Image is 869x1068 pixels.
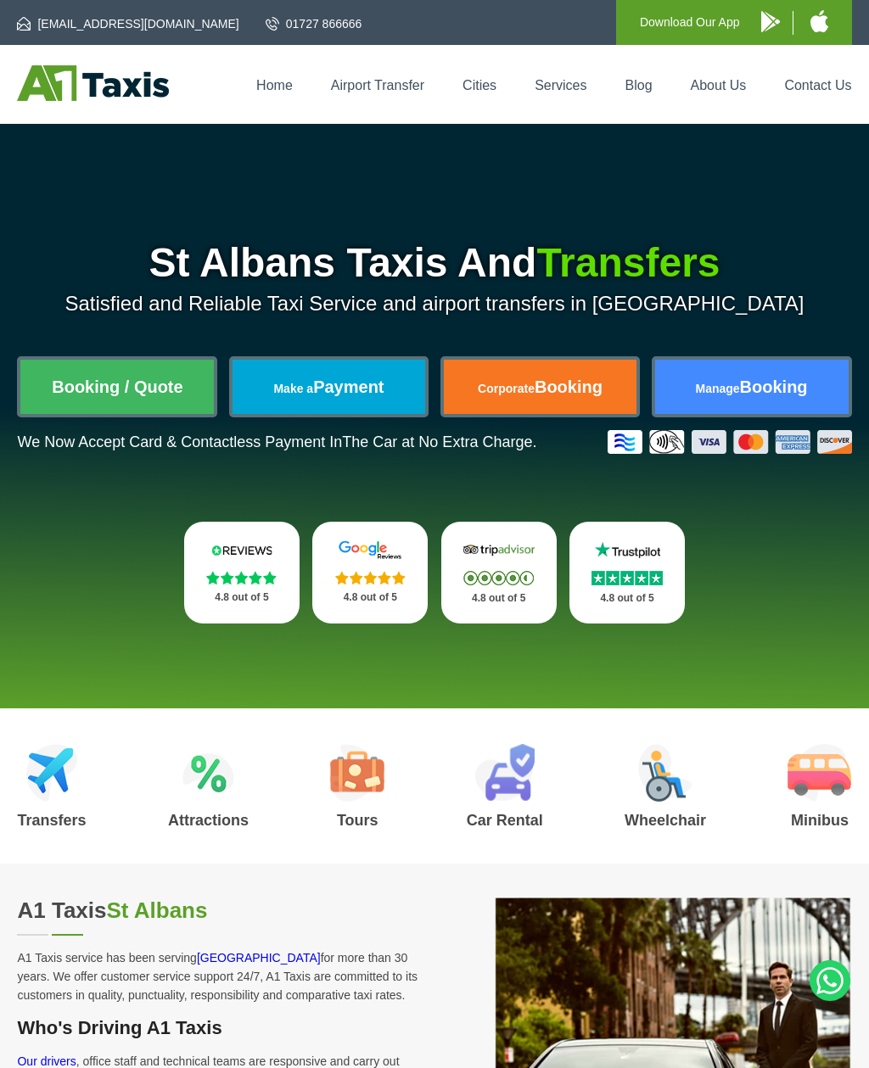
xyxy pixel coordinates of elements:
a: Tripadvisor Stars 4.8 out of 5 [441,522,557,623]
a: Reviews.io Stars 4.8 out of 5 [184,522,300,623]
img: A1 Taxis St Albans LTD [17,65,169,101]
a: ManageBooking [655,360,849,414]
h3: Minibus [788,813,851,828]
img: Stars [463,571,534,585]
img: Airport Transfers [26,744,78,802]
img: A1 Taxis iPhone App [810,10,828,32]
a: 01727 866666 [266,15,362,32]
img: Reviews.io [203,540,281,560]
img: Trustpilot [588,540,666,560]
a: Make aPayment [233,360,426,414]
a: Home [256,78,293,92]
a: Google Stars 4.8 out of 5 [312,522,428,623]
a: CorporateBooking [444,360,637,414]
a: Airport Transfer [331,78,424,92]
span: St Albans [107,897,208,923]
p: We Now Accept Card & Contactless Payment In [17,433,536,451]
h1: St Albans Taxis And [17,243,851,283]
p: 4.8 out of 5 [588,588,666,609]
img: Minibus [788,744,851,802]
h3: Car Rental [467,813,543,828]
img: Attractions [182,744,234,802]
a: Cities [463,78,496,92]
img: Credit And Debit Cards [608,430,852,454]
img: A1 Taxis Android App [761,11,780,32]
h3: Tours [330,813,384,828]
a: Blog [625,78,653,92]
span: Corporate [478,382,535,395]
span: Make a [273,382,313,395]
img: Car Rental [474,744,535,802]
h2: A1 Taxis [17,897,418,924]
h3: Attractions [168,813,249,828]
img: Stars [206,571,277,584]
p: 4.8 out of 5 [460,588,538,609]
a: [GEOGRAPHIC_DATA] [197,951,321,965]
img: Stars [335,571,406,584]
p: 4.8 out of 5 [331,587,409,608]
a: Services [535,78,586,92]
a: [EMAIL_ADDRESS][DOMAIN_NAME] [17,15,238,32]
p: 4.8 out of 5 [203,587,281,608]
a: Trustpilot Stars 4.8 out of 5 [569,522,685,623]
a: Booking / Quote [20,360,214,414]
p: Satisfied and Reliable Taxi Service and airport transfers in [GEOGRAPHIC_DATA] [17,292,851,316]
img: Google [331,540,409,560]
a: About Us [691,78,747,92]
h3: Who's Driving A1 Taxis [17,1017,418,1039]
p: Download Our App [640,12,740,33]
img: Tours [330,744,384,802]
span: Manage [695,382,739,395]
a: Contact Us [784,78,851,92]
h3: Wheelchair [625,813,706,828]
img: Tripadvisor [460,540,538,560]
a: Our drivers [17,1054,76,1068]
p: A1 Taxis service has been serving for more than 30 years. We offer customer service support 24/7,... [17,948,418,1004]
h3: Transfers [17,813,86,828]
span: Transfers [536,240,720,285]
span: The Car at No Extra Charge. [342,433,536,450]
img: Stars [591,571,663,585]
img: Wheelchair [638,744,692,802]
